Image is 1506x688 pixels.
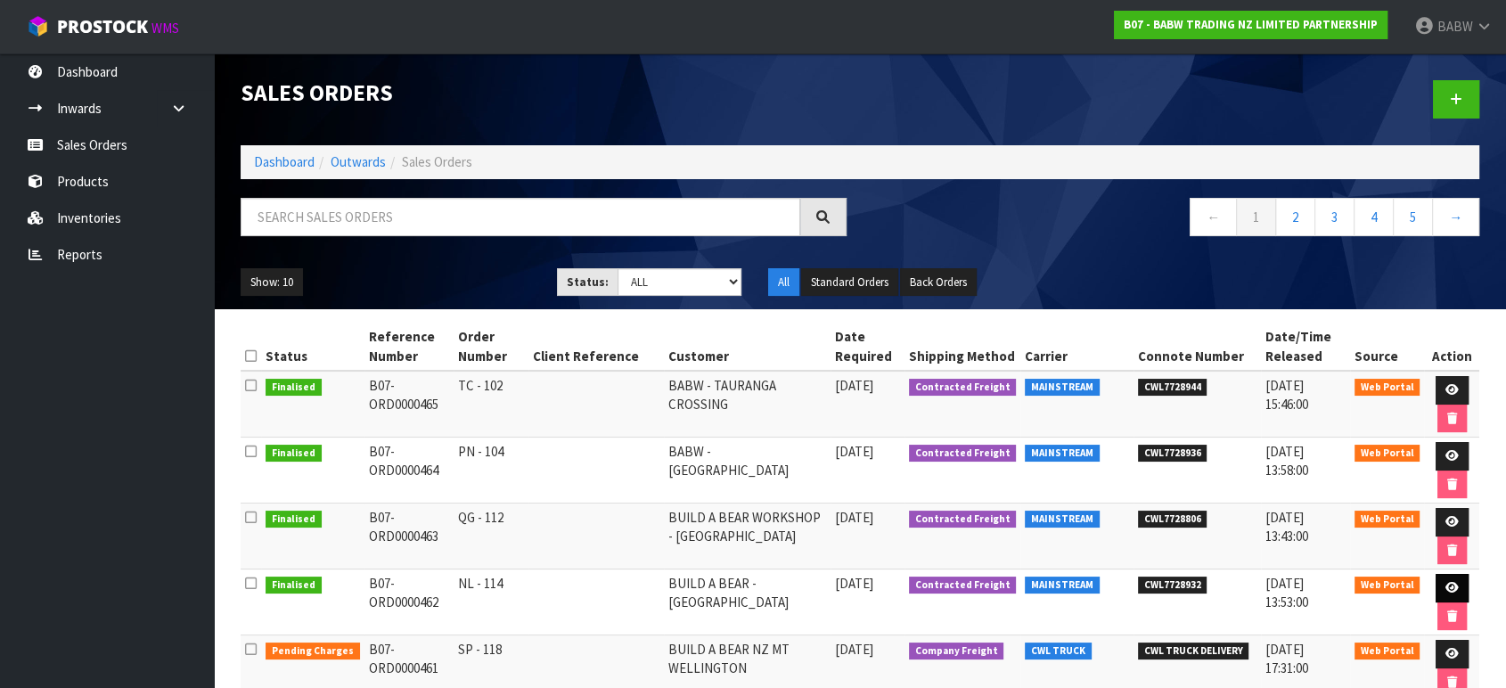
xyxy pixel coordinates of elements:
th: Carrier [1020,323,1134,371]
td: NL - 114 [454,569,528,635]
span: [DATE] 13:43:00 [1265,509,1308,545]
th: Action [1424,323,1479,371]
span: [DATE] 17:31:00 [1265,641,1308,676]
span: CWL7728806 [1138,511,1207,528]
small: WMS [151,20,179,37]
td: BUILD A BEAR - [GEOGRAPHIC_DATA] [664,569,831,635]
span: Contracted Freight [909,511,1017,528]
span: MAINSTREAM [1025,379,1100,397]
span: Web Portal [1355,643,1420,660]
span: Finalised [266,577,322,594]
span: Finalised [266,511,322,528]
span: [DATE] 13:58:00 [1265,443,1308,479]
span: Company Freight [909,643,1004,660]
td: TC - 102 [454,371,528,438]
span: Web Portal [1355,577,1420,594]
span: [DATE] [835,509,873,526]
a: → [1432,198,1479,236]
th: Status [261,323,364,371]
td: QG - 112 [454,504,528,569]
span: [DATE] 13:53:00 [1265,575,1308,610]
th: Reference Number [364,323,454,371]
td: B07-ORD0000464 [364,438,454,504]
td: B07-ORD0000463 [364,504,454,569]
span: CWL TRUCK DELIVERY [1138,643,1249,660]
a: 1 [1236,198,1276,236]
th: Connote Number [1134,323,1262,371]
span: [DATE] [835,377,873,394]
span: ProStock [57,15,148,38]
span: [DATE] [835,575,873,592]
a: 3 [1314,198,1355,236]
strong: B07 - BABW TRADING NZ LIMITED PARTNERSHIP [1124,17,1378,32]
button: Back Orders [900,268,977,297]
input: Search sales orders [241,198,800,236]
th: Date Required [831,323,904,371]
th: Shipping Method [904,323,1021,371]
a: Outwards [331,153,386,170]
td: BABW - [GEOGRAPHIC_DATA] [664,438,831,504]
td: PN - 104 [454,438,528,504]
span: MAINSTREAM [1025,577,1100,594]
button: All [768,268,799,297]
span: Web Portal [1355,511,1420,528]
td: BUILD A BEAR WORKSHOP - [GEOGRAPHIC_DATA] [664,504,831,569]
span: CWL7728944 [1138,379,1207,397]
button: Show: 10 [241,268,303,297]
span: CWL TRUCK [1025,643,1092,660]
nav: Page navigation [873,198,1479,242]
span: Contracted Freight [909,445,1017,463]
span: Web Portal [1355,445,1420,463]
span: Web Portal [1355,379,1420,397]
th: Customer [664,323,831,371]
span: Finalised [266,379,322,397]
th: Date/Time Released [1261,323,1350,371]
button: Standard Orders [801,268,898,297]
span: [DATE] [835,641,873,658]
h1: Sales Orders [241,80,847,105]
span: MAINSTREAM [1025,445,1100,463]
a: ← [1190,198,1237,236]
span: CWL7728932 [1138,577,1207,594]
a: 2 [1275,198,1315,236]
td: B07-ORD0000465 [364,371,454,438]
a: 5 [1393,198,1433,236]
th: Client Reference [528,323,664,371]
th: Order Number [454,323,528,371]
span: Pending Charges [266,643,360,660]
img: cube-alt.png [27,15,49,37]
span: Finalised [266,445,322,463]
th: Source [1350,323,1425,371]
span: Contracted Freight [909,379,1017,397]
span: [DATE] [835,443,873,460]
td: B07-ORD0000462 [364,569,454,635]
td: BABW - TAURANGA CROSSING [664,371,831,438]
span: Contracted Freight [909,577,1017,594]
a: 4 [1354,198,1394,236]
strong: Status: [567,274,609,290]
span: BABW [1437,18,1473,35]
a: Dashboard [254,153,315,170]
span: Sales Orders [402,153,472,170]
span: CWL7728936 [1138,445,1207,463]
span: [DATE] 15:46:00 [1265,377,1308,413]
span: MAINSTREAM [1025,511,1100,528]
